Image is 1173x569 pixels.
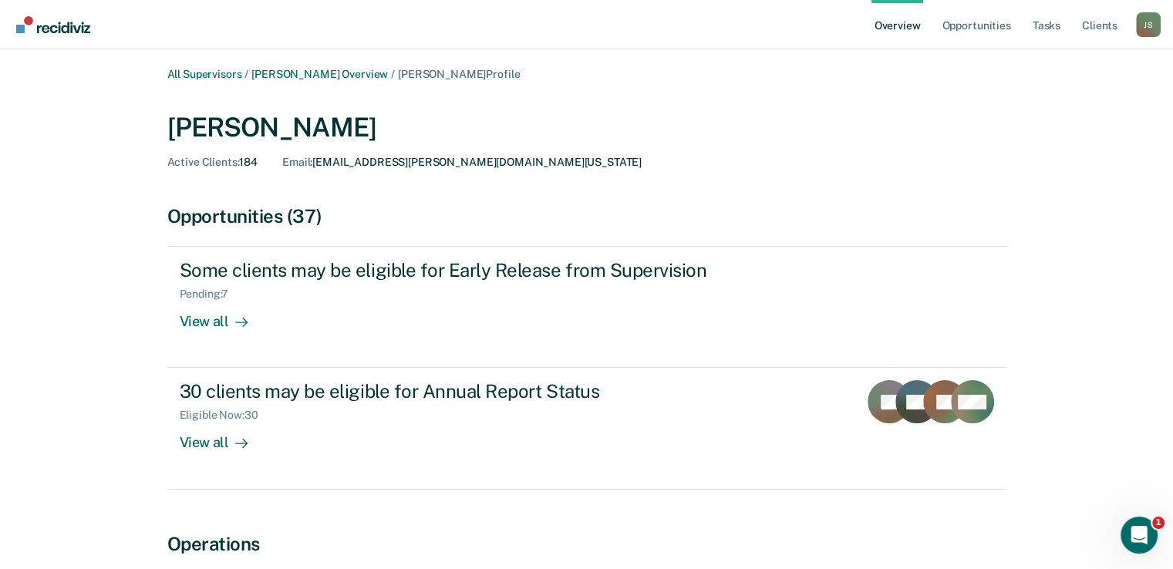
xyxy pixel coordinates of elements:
[16,16,90,33] img: Recidiviz
[167,205,1006,227] div: Opportunities (37)
[167,368,1006,489] a: 30 clients may be eligible for Annual Report StatusEligible Now:30View all
[180,409,271,422] div: Eligible Now : 30
[1152,517,1165,529] span: 1
[167,533,1006,555] div: Operations
[1136,12,1161,37] button: Profile dropdown button
[167,68,242,80] a: All Supervisors
[167,112,1006,143] div: [PERSON_NAME]
[180,422,266,452] div: View all
[1121,517,1158,554] iframe: Intercom live chat
[282,156,642,169] div: [EMAIL_ADDRESS][PERSON_NAME][DOMAIN_NAME][US_STATE]
[388,68,398,80] span: /
[180,380,721,402] div: 30 clients may be eligible for Annual Report Status
[167,246,1006,368] a: Some clients may be eligible for Early Release from SupervisionPending:7View all
[167,156,258,169] div: 184
[180,259,721,281] div: Some clients may be eligible for Early Release from Supervision
[241,68,251,80] span: /
[398,68,520,80] span: [PERSON_NAME] Profile
[251,68,388,80] a: [PERSON_NAME] Overview
[167,156,240,168] span: Active Clients :
[1136,12,1161,37] div: J S
[282,156,312,168] span: Email :
[180,301,266,331] div: View all
[180,288,241,301] div: Pending : 7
